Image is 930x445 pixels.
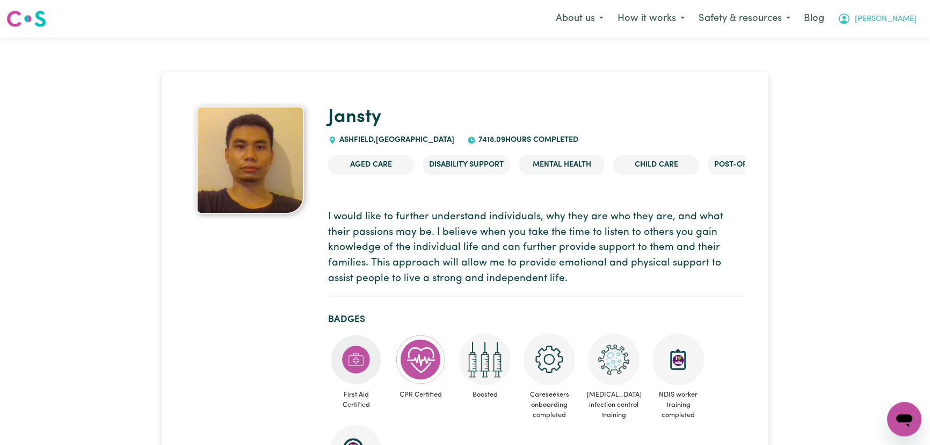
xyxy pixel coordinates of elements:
[185,106,316,214] a: Jansty's profile picture'
[613,155,699,175] li: Child care
[197,106,304,214] img: Jansty
[692,8,797,30] button: Safety & resources
[423,155,510,175] li: Disability Support
[586,385,642,425] span: [MEDICAL_DATA] infection control training
[855,13,917,25] span: [PERSON_NAME]
[708,155,804,175] li: Post-operative care
[6,6,46,31] a: Careseekers logo
[549,8,611,30] button: About us
[476,136,578,144] span: 7418.09 hours completed
[395,334,446,385] img: Care and support worker has completed CPR Certification
[328,385,384,414] span: First Aid Certified
[328,210,745,287] p: I would like to further understand individuals, why they are who they are, and what their passion...
[524,334,575,385] img: CS Academy: Careseekers Onboarding course completed
[328,155,414,175] li: Aged Care
[328,314,745,325] h2: Badges
[330,334,382,385] img: Care and support worker has completed First Aid Certification
[6,9,46,28] img: Careseekers logo
[611,8,692,30] button: How it works
[797,7,831,31] a: Blog
[393,385,448,404] span: CPR Certified
[652,334,704,385] img: CS Academy: Introduction to NDIS Worker Training course completed
[887,402,921,436] iframe: Button to launch messaging window
[328,108,381,127] a: Jansty
[519,155,605,175] li: Mental Health
[831,8,924,30] button: My Account
[337,136,454,144] span: ASHFIELD , [GEOGRAPHIC_DATA]
[588,334,640,385] img: CS Academy: COVID-19 Infection Control Training course completed
[459,334,511,385] img: Care and support worker has received booster dose of COVID-19 vaccination
[650,385,706,425] span: NDIS worker training completed
[521,385,577,425] span: Careseekers onboarding completed
[457,385,513,404] span: Boosted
